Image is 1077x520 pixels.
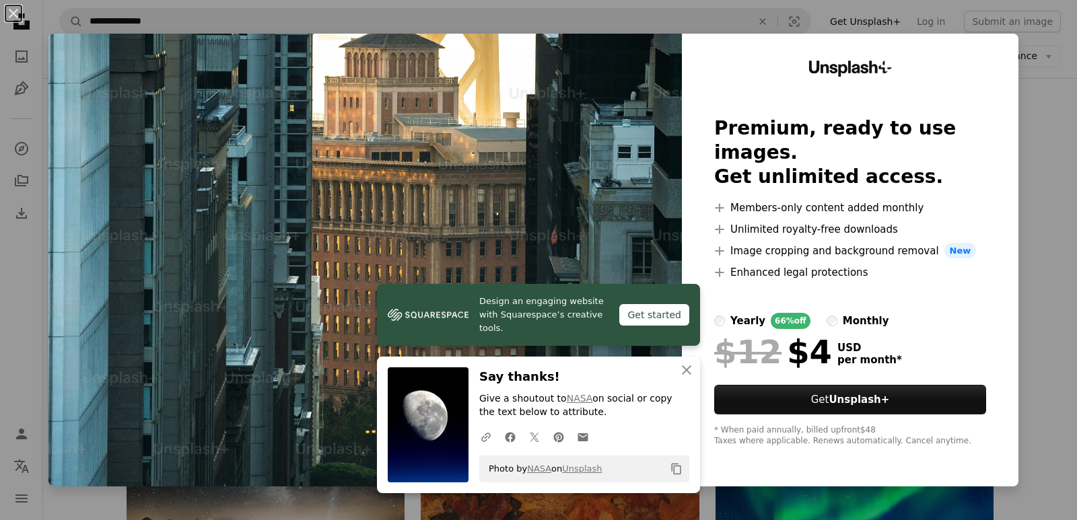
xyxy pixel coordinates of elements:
[479,295,609,335] span: Design an engaging website with Squarespace’s creative tools.
[714,221,986,237] li: Unlimited royalty-free downloads
[714,425,986,447] div: * When paid annually, billed upfront $48 Taxes where applicable. Renews automatically. Cancel any...
[482,458,602,480] span: Photo by on
[377,284,700,346] a: Design an engaging website with Squarespace’s creative tools.Get started
[571,423,595,450] a: Share over email
[522,423,547,450] a: Share on Twitter
[837,354,902,366] span: per month *
[730,313,765,329] div: yearly
[388,305,468,325] img: file-1606177908946-d1eed1cbe4f5image
[498,423,522,450] a: Share on Facebook
[714,116,986,189] h2: Premium, ready to use images. Get unlimited access.
[714,385,986,414] button: GetUnsplash+
[714,264,986,281] li: Enhanced legal protections
[714,334,781,369] span: $12
[714,334,832,369] div: $4
[479,392,689,419] p: Give a shoutout to on social or copy the text below to attribute.
[562,463,602,474] a: Unsplash
[771,313,810,329] div: 66% off
[944,243,977,259] span: New
[527,463,551,474] a: NASA
[843,313,889,329] div: monthly
[665,457,688,480] button: Copy to clipboard
[714,315,725,326] input: yearly66%off
[829,394,889,406] strong: Unsplash+
[714,243,986,259] li: Image cropping and background removal
[547,423,571,450] a: Share on Pinterest
[479,367,689,387] h3: Say thanks!
[714,200,986,216] li: Members-only content added monthly
[619,304,689,326] div: Get started
[837,342,902,354] span: USD
[827,315,837,326] input: monthly
[567,393,593,404] a: NASA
